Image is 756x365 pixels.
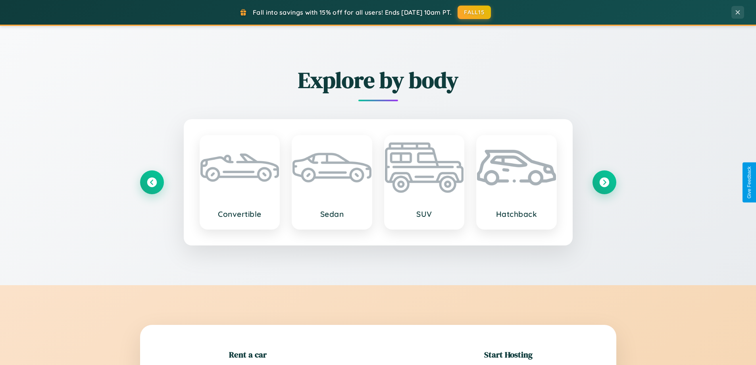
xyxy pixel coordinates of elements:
[746,166,752,199] div: Give Feedback
[458,6,491,19] button: FALL15
[140,65,616,95] h2: Explore by body
[253,8,452,16] span: Fall into savings with 15% off for all users! Ends [DATE] 10am PT.
[229,349,267,360] h2: Rent a car
[300,209,364,219] h3: Sedan
[484,349,533,360] h2: Start Hosting
[393,209,456,219] h3: SUV
[208,209,271,219] h3: Convertible
[485,209,548,219] h3: Hatchback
